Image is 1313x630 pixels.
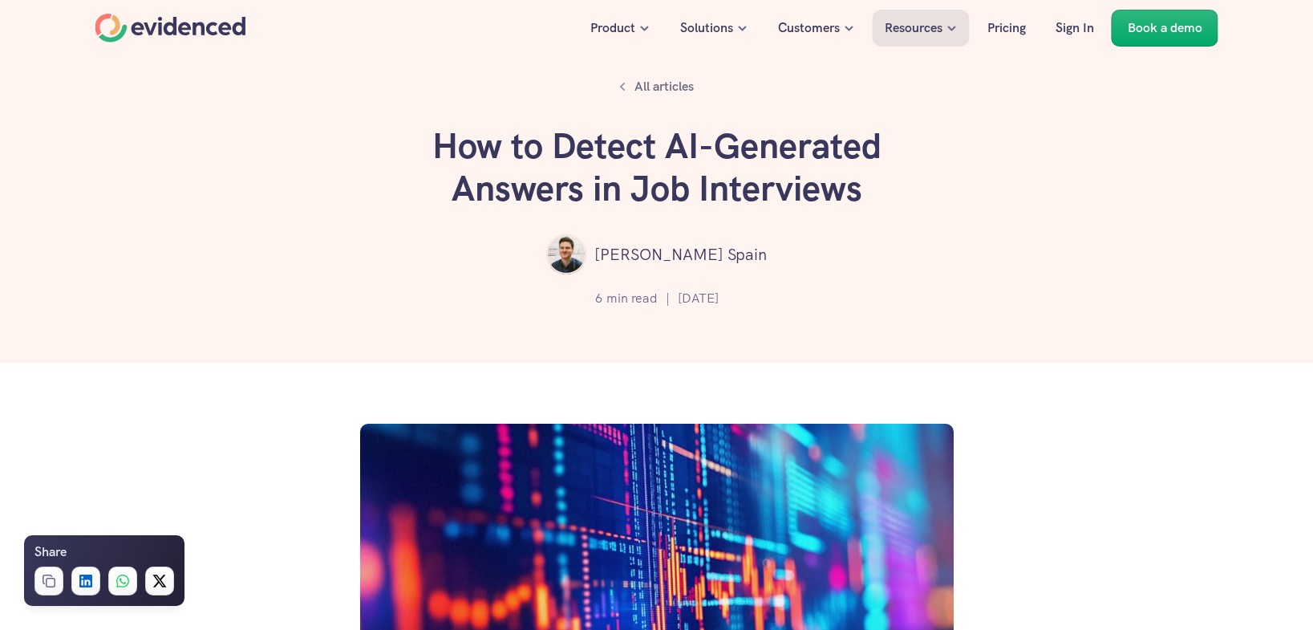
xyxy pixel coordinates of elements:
p: Product [590,18,635,39]
a: All articles [610,72,703,101]
p: Sign In [1056,18,1094,39]
p: [PERSON_NAME] Spain [594,242,767,267]
h1: How to Detect AI-Generated Answers in Job Interviews [416,125,898,210]
p: [DATE] [678,288,719,309]
p: All articles [634,76,694,97]
a: Home [95,14,246,43]
p: Pricing [987,18,1026,39]
p: | [666,288,670,309]
p: Book a demo [1128,18,1202,39]
a: Sign In [1044,10,1106,47]
p: Solutions [680,18,733,39]
p: Resources [885,18,942,39]
p: min read [606,288,658,309]
p: 6 [595,288,602,309]
p: Customers [778,18,840,39]
a: Book a demo [1112,10,1218,47]
img: "" [546,234,586,274]
a: Pricing [975,10,1038,47]
h6: Share [34,542,67,563]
